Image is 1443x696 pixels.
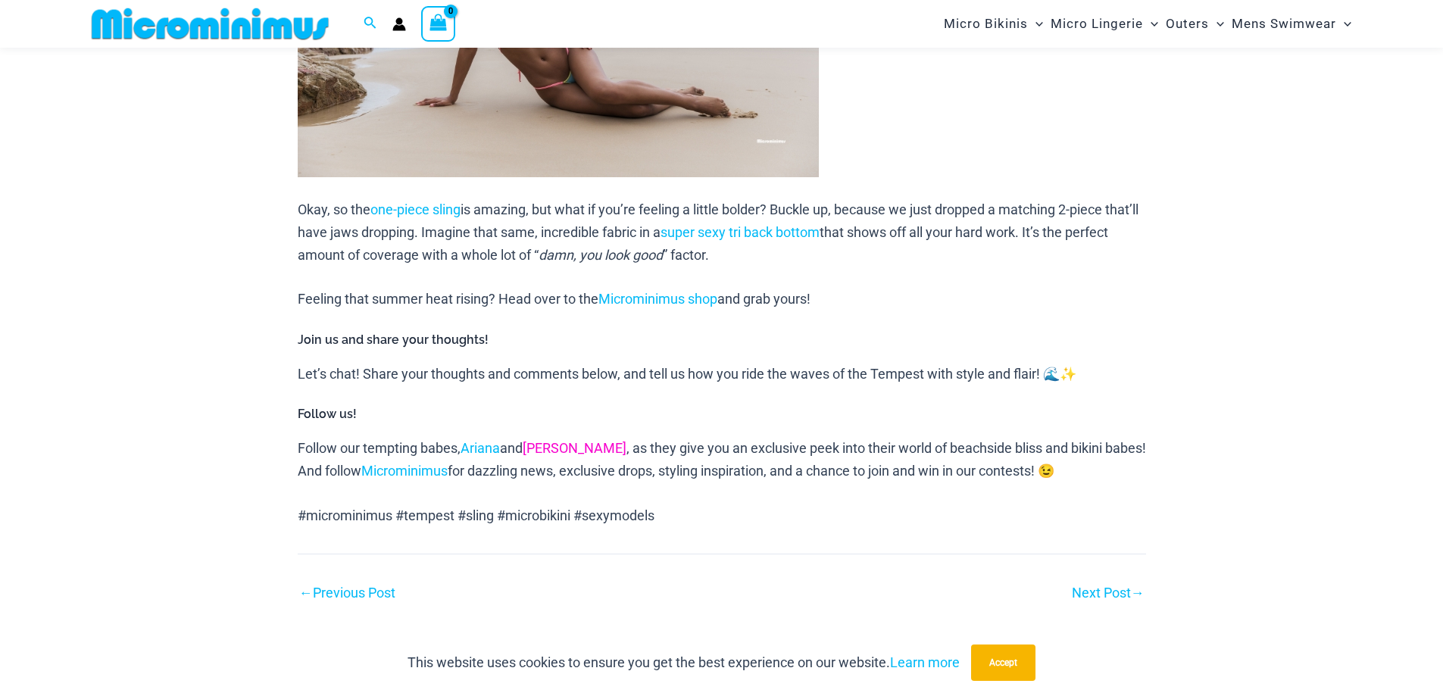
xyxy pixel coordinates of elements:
a: Ariana [461,440,500,456]
a: one-piece sling [370,201,461,217]
a: Next Post→ [1072,586,1145,600]
img: MM SHOP LOGO FLAT [86,7,335,41]
span: Mens Swimwear [1232,5,1336,43]
p: Let’s chat! Share your thoughts and comments below, and tell us how you ride the waves of the Tem... [298,363,1146,385]
a: Learn more [890,654,960,670]
a: Mens SwimwearMenu ToggleMenu Toggle [1228,5,1355,43]
a: Micro BikinisMenu ToggleMenu Toggle [940,5,1047,43]
a: View Shopping Cart, empty [421,6,456,41]
a: ←Previous Post [299,586,395,600]
p: Feeling that summer heat rising? Head over to the and grab yours! [298,288,1146,311]
button: Accept [971,645,1035,681]
span: → [1131,585,1145,601]
span: Menu Toggle [1209,5,1224,43]
a: super sexy tri back bottom [661,224,820,240]
a: Account icon link [392,17,406,31]
p: #microminimus #tempest #sling #microbikini #sexymodels [298,504,1146,527]
span: Menu Toggle [1028,5,1043,43]
span: ← [299,585,313,601]
a: [PERSON_NAME] [523,440,626,456]
nav: Post navigation [298,554,1146,604]
span: Micro Lingerie [1051,5,1143,43]
a: Micro LingerieMenu ToggleMenu Toggle [1047,5,1162,43]
em: damn, you look good [539,247,663,263]
span: Outers [1166,5,1209,43]
p: Okay, so the is amazing, but what if you’re feeling a little bolder? Buckle up, because we just d... [298,198,1146,266]
h6: Join us and share your thoughts! [298,332,1146,348]
span: Menu Toggle [1336,5,1351,43]
a: Microminimus [361,463,448,479]
p: This website uses cookies to ensure you get the best experience on our website. [408,651,960,674]
a: OutersMenu ToggleMenu Toggle [1162,5,1228,43]
h6: Follow us! [298,407,1146,422]
span: Micro Bikinis [944,5,1028,43]
a: Microminimus shop [598,291,717,307]
a: Search icon link [364,14,377,33]
p: Follow our tempting babes, and , as they give you an exclusive peek into their world of beachside... [298,437,1146,482]
nav: Site Navigation [938,2,1358,45]
span: Menu Toggle [1143,5,1158,43]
